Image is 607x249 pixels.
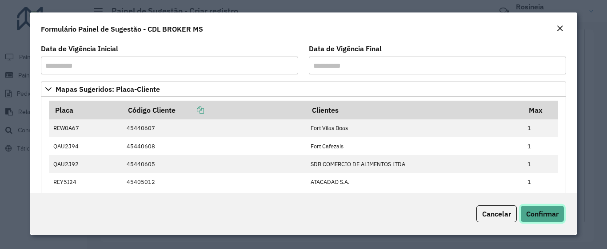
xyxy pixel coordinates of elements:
[306,173,523,191] td: ATACADAO S.A.
[554,23,566,35] button: Close
[523,173,558,191] td: 1
[41,43,118,54] label: Data de Vigência Inicial
[306,155,523,173] td: SDB COMERCIO DE ALIMENTOS LTDA
[122,119,306,137] td: 45440607
[306,119,523,137] td: Fort Vilas Boas
[523,119,558,137] td: 1
[523,137,558,155] td: 1
[49,101,122,119] th: Placa
[56,86,160,93] span: Mapas Sugeridos: Placa-Cliente
[49,137,122,155] td: QAU2J94
[309,43,382,54] label: Data de Vigência Final
[122,173,306,191] td: 45405012
[476,205,517,222] button: Cancelar
[526,209,559,218] span: Confirmar
[482,209,511,218] span: Cancelar
[523,155,558,173] td: 1
[122,101,306,119] th: Código Cliente
[41,82,566,97] a: Mapas Sugeridos: Placa-Cliente
[523,101,558,119] th: Max
[306,137,523,155] td: Fort Cafezais
[556,25,563,32] em: Fechar
[520,205,564,222] button: Confirmar
[49,119,122,137] td: REW0A67
[41,24,203,34] h4: Formulário Painel de Sugestão - CDL BROKER MS
[122,137,306,155] td: 45440608
[49,155,122,173] td: QAU2J92
[49,173,122,191] td: REY5I24
[306,101,523,119] th: Clientes
[176,106,204,114] a: Copiar
[122,155,306,173] td: 45440605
